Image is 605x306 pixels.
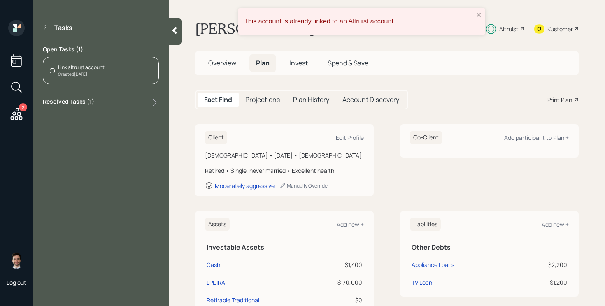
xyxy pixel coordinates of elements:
[205,218,230,231] h6: Assets
[312,278,362,287] div: $170,000
[412,278,432,287] div: TV Loan
[410,218,441,231] h6: Liabilities
[412,243,567,251] h5: Other Debts
[43,97,94,107] label: Resolved Tasks ( 1 )
[207,243,362,251] h5: Investable Assets
[207,278,225,287] div: LPL IRA
[43,45,159,53] label: Open Tasks ( 1 )
[410,131,442,144] h6: Co-Client
[542,220,569,228] div: Add new +
[58,64,105,71] div: Link altruist account
[519,278,567,287] div: $1,200
[205,151,364,160] div: [DEMOGRAPHIC_DATA] • [DATE] • [DEMOGRAPHIC_DATA]
[208,58,236,67] span: Overview
[293,96,329,104] h5: Plan History
[342,96,399,104] h5: Account Discovery
[547,95,572,104] div: Print Plan
[336,134,364,141] div: Edit Profile
[58,71,105,77] div: Created [DATE]
[289,58,308,67] span: Invest
[256,58,270,67] span: Plan
[412,260,454,269] div: Appliance Loans
[207,296,259,304] div: Retirable Traditional
[205,166,364,175] div: Retired • Single, never married • Excellent health
[519,260,567,269] div: $2,200
[499,25,519,33] div: Altruist
[312,260,362,269] div: $1,400
[54,23,72,32] label: Tasks
[504,134,569,141] div: Add participant to Plan +
[195,20,315,38] h1: [PERSON_NAME]
[205,131,227,144] h6: Client
[8,252,25,269] img: jonah-coleman-headshot.png
[215,182,275,190] div: Moderately aggressive
[312,296,362,304] div: $0
[279,182,328,189] div: Manually Override
[7,278,26,286] div: Log out
[207,260,220,269] div: Cash
[337,220,364,228] div: Add new +
[19,103,27,111] div: 2
[204,96,232,104] h5: Fact Find
[244,18,474,25] div: This account is already linked to an Altruist account
[245,96,280,104] h5: Projections
[476,12,482,19] button: close
[547,25,573,33] div: Kustomer
[328,58,368,67] span: Spend & Save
